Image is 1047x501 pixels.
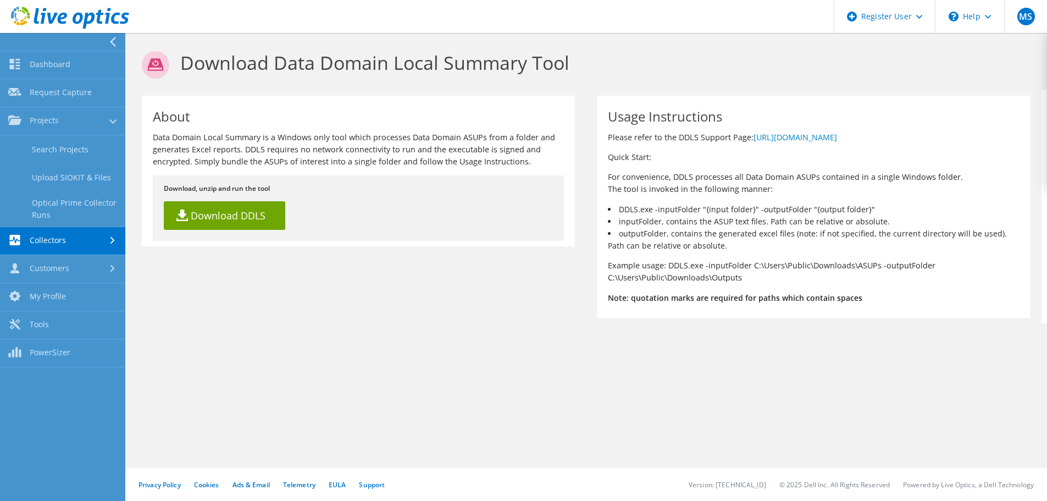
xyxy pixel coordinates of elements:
a: Telemetry [283,480,315,489]
p: Quick Start: [608,151,1019,163]
li: outputFolder, contains the generated excel files (note: if not specified, the current directory w... [608,228,1019,252]
p: For convenience, DDLS processes all Data Domain ASUPs contained in a single Windows folder. The t... [608,171,1019,195]
li: Version: [TECHNICAL_ID] [689,480,766,489]
a: Cookies [194,480,219,489]
a: Ads & Email [232,480,270,489]
p: Data Domain Local Summary is a Windows only tool which processes Data Domain ASUPs from a folder ... [153,131,564,168]
p: Please refer to the DDLS Support Page: [608,131,1019,144]
li: Powered by Live Optics, a Dell Technology [903,480,1034,489]
a: Support [359,480,385,489]
b: Note: quotation marks are required for paths which contain spaces [608,293,862,303]
p: Example usage: DDLS.exe -inputFolder C:\Users\Public\Downloads\ASUPs -outputFolder C:\Users\Publi... [608,260,1019,284]
a: EULA [329,480,346,489]
a: [URL][DOMAIN_NAME] [754,132,837,142]
a: Download DDLS [164,201,285,230]
li: DDLS.exe -inputFolder "{input folder}" -outputFolder "{output folder}" [608,203,1019,216]
h1: Usage Instructions [608,110,1013,123]
li: inputFolder, contains the ASUP text files. Path can be relative or absolute. [608,216,1019,228]
a: Privacy Policy [139,480,181,489]
h1: Download Data Domain Local Summary Tool [142,51,1025,79]
li: © 2025 Dell Inc. All Rights Reserved [779,480,890,489]
h1: About [153,110,558,123]
svg: \n [949,12,959,21]
p: Download, unzip and run the tool [164,183,553,195]
span: MS [1017,8,1035,25]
